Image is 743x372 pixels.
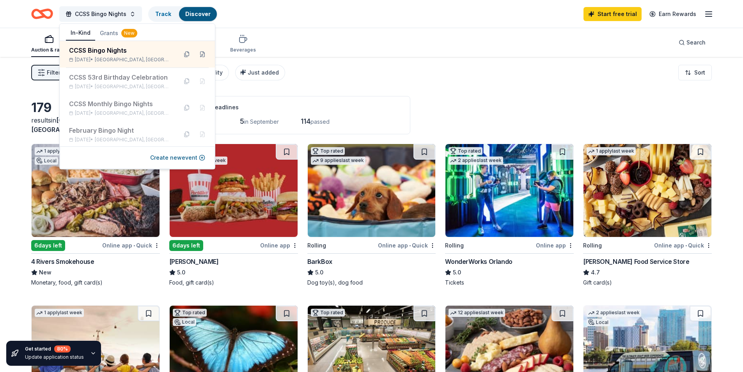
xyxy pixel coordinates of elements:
[583,144,711,237] img: Image for Gordon Food Service Store
[445,279,574,287] div: Tickets
[672,35,712,50] button: Search
[177,268,185,277] span: 5.0
[59,6,142,22] button: CCSS Bingo Nights
[25,354,84,360] div: Update application status
[587,147,636,155] div: 1 apply last week
[35,309,84,317] div: 1 apply last week
[645,7,701,21] a: Earn Rewards
[445,144,573,237] img: Image for WonderWorks Orlando
[694,68,705,77] span: Sort
[307,279,436,287] div: Dog toy(s), dog food
[654,240,712,250] div: Online app Quick
[230,47,256,53] div: Beverages
[69,126,171,135] div: February Bingo Night
[260,240,298,250] div: Online app
[32,144,160,237] img: Image for 4 Rivers Smokehouse
[31,257,94,266] div: 4 Rivers Smokehouse
[95,137,171,143] span: [GEOGRAPHIC_DATA], [GEOGRAPHIC_DATA]
[66,26,95,41] button: In-Kind
[591,268,600,277] span: 4.7
[31,65,67,80] button: Filter2
[185,11,211,17] a: Discover
[686,38,706,47] span: Search
[235,65,285,80] button: Just added
[31,47,67,53] div: Auction & raffle
[69,99,171,109] div: CCSS Monthly Bingo Nights
[445,241,464,250] div: Rolling
[248,69,279,76] span: Just added
[583,144,712,287] a: Image for Gordon Food Service Store1 applylast weekRollingOnline app•Quick[PERSON_NAME] Food Serv...
[69,137,171,143] div: [DATE] •
[583,279,712,287] div: Gift card(s)
[311,147,345,155] div: Top rated
[449,147,482,155] div: Top rated
[311,157,365,165] div: 9 applies last week
[39,268,51,277] span: New
[69,46,171,55] div: CCSS Bingo Nights
[230,31,256,57] button: Beverages
[445,257,512,266] div: WonderWorks Orlando
[95,110,171,116] span: [GEOGRAPHIC_DATA], [GEOGRAPHIC_DATA]
[311,309,345,317] div: Top rated
[583,7,642,21] a: Start free trial
[31,100,160,116] div: 179
[31,116,160,134] div: results
[310,118,330,125] span: passed
[240,117,244,125] span: 5
[583,257,689,266] div: [PERSON_NAME] Food Service Store
[69,57,171,63] div: [DATE] •
[453,268,461,277] span: 5.0
[170,144,298,237] img: Image for Portillo's
[307,241,326,250] div: Rolling
[685,242,687,249] span: •
[315,268,323,277] span: 5.0
[47,68,60,77] span: Filter
[583,241,602,250] div: Rolling
[31,5,53,23] a: Home
[244,118,279,125] span: in September
[35,147,84,155] div: 1 apply last week
[409,242,411,249] span: •
[378,240,436,250] div: Online app Quick
[25,345,84,352] div: Get started
[35,157,58,165] div: Local
[95,57,171,63] span: [GEOGRAPHIC_DATA], [GEOGRAPHIC_DATA]
[169,257,219,266] div: [PERSON_NAME]
[449,157,503,165] div: 2 applies last week
[95,84,171,90] span: [GEOGRAPHIC_DATA], [GEOGRAPHIC_DATA]
[301,117,310,125] span: 114
[307,257,332,266] div: BarkBox
[150,153,205,162] button: Create newevent
[449,309,505,317] div: 12 applies last week
[155,11,171,17] a: Track
[173,309,207,317] div: Top rated
[587,319,610,326] div: Local
[133,242,135,249] span: •
[69,110,171,116] div: [DATE] •
[31,31,67,57] button: Auction & raffle
[69,84,171,90] div: [DATE] •
[179,103,401,112] div: Application deadlines
[173,318,196,326] div: Local
[95,26,142,40] button: Grants
[102,240,160,250] div: Online app Quick
[307,144,436,287] a: Image for BarkBoxTop rated9 applieslast weekRollingOnline app•QuickBarkBox5.0Dog toy(s), dog food
[54,345,71,352] div: 80 %
[169,144,298,287] a: Image for Portillo'sTop rated5 applieslast week6days leftOnline app[PERSON_NAME]5.0Food, gift car...
[75,9,126,19] span: CCSS Bingo Nights
[69,73,171,82] div: CCSS 53rd Birthday Celebration
[31,144,160,287] a: Image for 4 Rivers Smokehouse1 applylast weekLocal6days leftOnline app•Quick4 Rivers SmokehouseNe...
[445,144,574,287] a: Image for WonderWorks OrlandoTop rated2 applieslast weekRollingOnline appWonderWorks Orlando5.0Ti...
[536,240,574,250] div: Online app
[148,6,218,22] button: TrackDiscover
[31,240,65,251] div: 6 days left
[308,144,436,237] img: Image for BarkBox
[678,65,712,80] button: Sort
[587,309,641,317] div: 2 applies last week
[169,279,298,287] div: Food, gift card(s)
[31,279,160,287] div: Monetary, food, gift card(s)
[121,29,137,37] div: New
[169,240,203,251] div: 6 days left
